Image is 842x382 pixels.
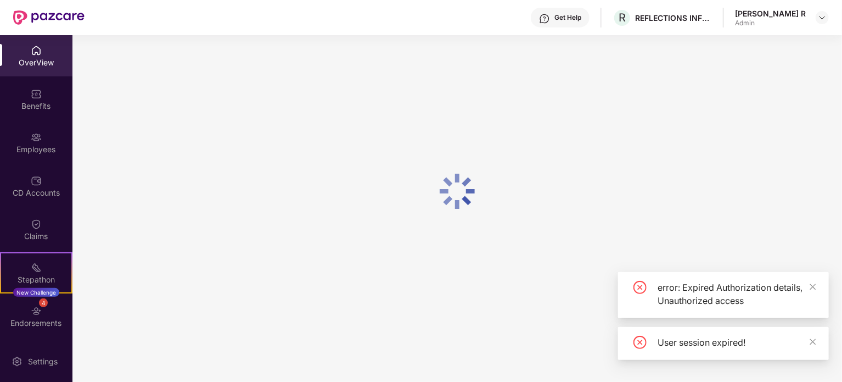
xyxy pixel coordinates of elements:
[809,338,817,346] span: close
[539,13,550,24] img: svg+xml;base64,PHN2ZyBpZD0iSGVscC0zMngzMiIgeG1sbnM9Imh0dHA6Ly93d3cudzMub3JnLzIwMDAvc3ZnIiB3aWR0aD...
[554,13,581,22] div: Get Help
[13,288,59,297] div: New Challenge
[809,283,817,291] span: close
[619,11,626,24] span: R
[633,281,647,294] span: close-circle
[31,88,42,99] img: svg+xml;base64,PHN2ZyBpZD0iQmVuZWZpdHMiIHhtbG5zPSJodHRwOi8vd3d3LnczLm9yZy8yMDAwL3N2ZyIgd2lkdGg9Ij...
[658,336,816,349] div: User session expired!
[13,10,85,25] img: New Pazcare Logo
[818,13,827,22] img: svg+xml;base64,PHN2ZyBpZD0iRHJvcGRvd24tMzJ4MzIiIHhtbG5zPSJodHRwOi8vd3d3LnczLm9yZy8yMDAwL3N2ZyIgd2...
[633,336,647,349] span: close-circle
[658,281,816,307] div: error: Expired Authorization details, Unauthorized access
[735,19,806,27] div: Admin
[25,356,61,367] div: Settings
[31,175,42,186] img: svg+xml;base64,PHN2ZyBpZD0iQ0RfQWNjb3VudHMiIGRhdGEtbmFtZT0iQ0QgQWNjb3VudHMiIHhtbG5zPSJodHRwOi8vd3...
[31,306,42,317] img: svg+xml;base64,PHN2ZyBpZD0iRW5kb3JzZW1lbnRzIiB4bWxucz0iaHR0cDovL3d3dy53My5vcmcvMjAwMC9zdmciIHdpZH...
[31,219,42,230] img: svg+xml;base64,PHN2ZyBpZD0iQ2xhaW0iIHhtbG5zPSJodHRwOi8vd3d3LnczLm9yZy8yMDAwL3N2ZyIgd2lkdGg9IjIwIi...
[31,45,42,56] img: svg+xml;base64,PHN2ZyBpZD0iSG9tZSIgeG1sbnM9Imh0dHA6Ly93d3cudzMub3JnLzIwMDAvc3ZnIiB3aWR0aD0iMjAiIG...
[39,298,48,307] div: 4
[635,13,712,23] div: REFLECTIONS INFOSYSTEMS PRIVATE LIMITED
[735,8,806,19] div: [PERSON_NAME] R
[31,132,42,143] img: svg+xml;base64,PHN2ZyBpZD0iRW1wbG95ZWVzIiB4bWxucz0iaHR0cDovL3d3dy53My5vcmcvMjAwMC9zdmciIHdpZHRoPS...
[12,356,23,367] img: svg+xml;base64,PHN2ZyBpZD0iU2V0dGluZy0yMHgyMCIgeG1sbnM9Imh0dHA6Ly93d3cudzMub3JnLzIwMDAvc3ZnIiB3aW...
[31,262,42,273] img: svg+xml;base64,PHN2ZyB4bWxucz0iaHR0cDovL3d3dy53My5vcmcvMjAwMC9zdmciIHdpZHRoPSIyMSIgaGVpZ2h0PSIyMC...
[1,274,71,285] div: Stepathon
